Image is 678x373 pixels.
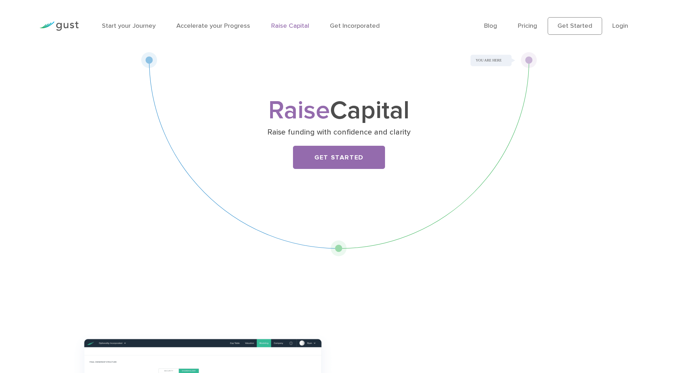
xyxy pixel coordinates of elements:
[176,22,250,30] a: Accelerate your Progress
[268,96,330,125] span: Raise
[199,127,479,137] p: Raise funding with confidence and clarity
[293,146,385,169] a: Get Started
[102,22,156,30] a: Start your Journey
[518,22,537,30] a: Pricing
[196,99,481,122] h1: Capital
[330,22,380,30] a: Get Incorporated
[548,17,602,34] a: Get Started
[612,22,628,30] a: Login
[271,22,309,30] a: Raise Capital
[39,21,79,31] img: Gust Logo
[484,22,497,30] a: Blog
